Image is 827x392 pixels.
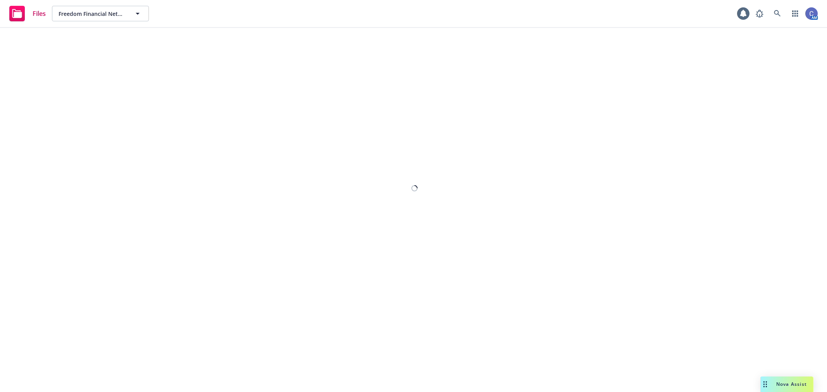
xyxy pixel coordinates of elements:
[752,6,767,21] a: Report a Bug
[6,3,49,24] a: Files
[787,6,803,21] a: Switch app
[770,6,785,21] a: Search
[760,377,813,392] button: Nova Assist
[805,7,818,20] img: photo
[33,10,46,17] span: Files
[52,6,149,21] button: Freedom Financial Network Funding, LLC
[760,377,770,392] div: Drag to move
[59,10,126,18] span: Freedom Financial Network Funding, LLC
[776,381,807,387] span: Nova Assist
